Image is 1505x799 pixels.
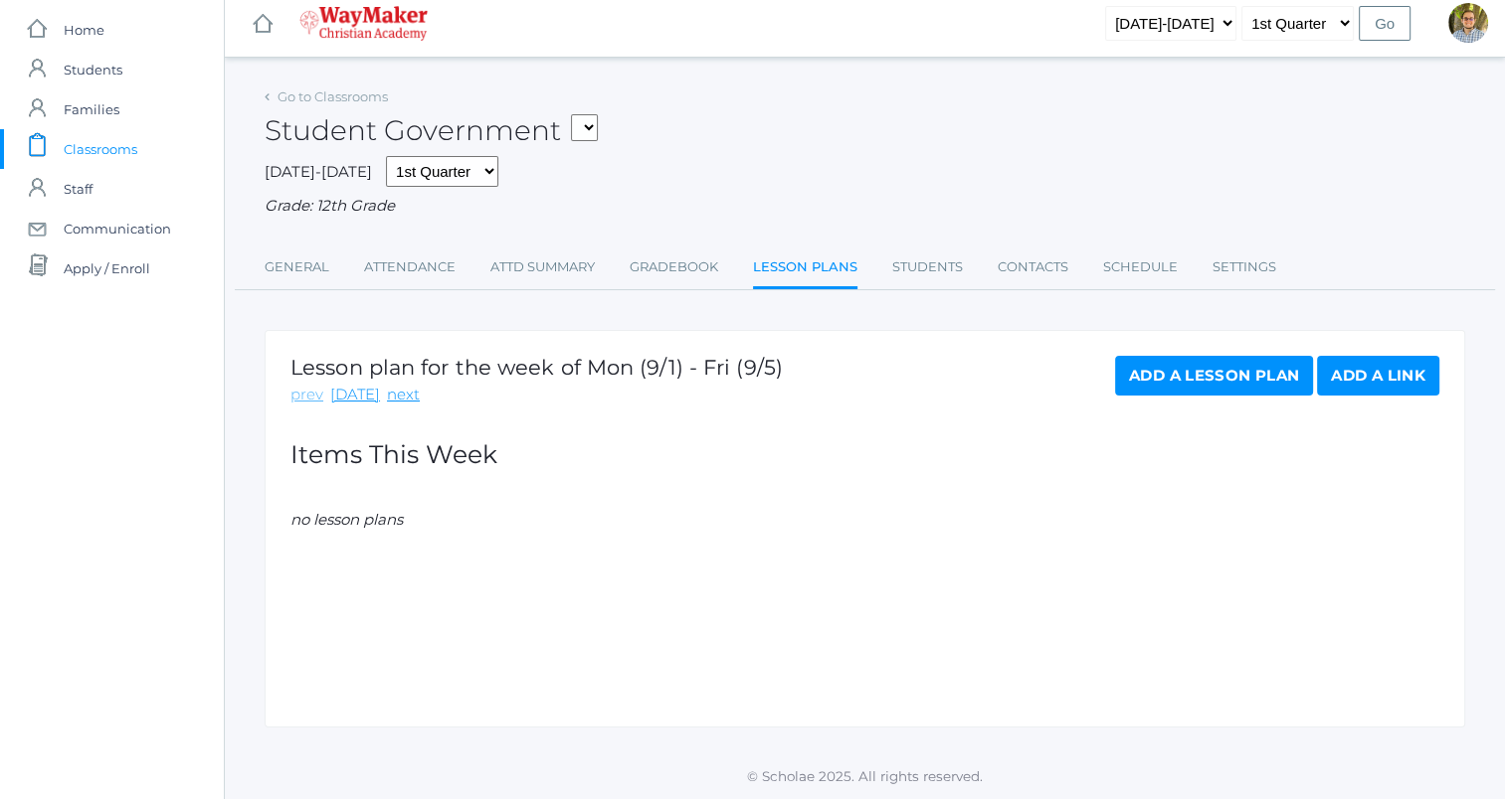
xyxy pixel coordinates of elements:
a: Lesson Plans [753,247,857,290]
h2: Items This Week [290,441,1439,469]
span: Classrooms [64,129,137,169]
span: Home [64,10,104,50]
a: Add a Lesson Plan [1115,356,1313,396]
div: Grade: 12th Grade [265,195,1465,218]
a: Attendance [364,247,456,287]
span: Staff [64,169,93,209]
span: Communication [64,209,171,248]
a: Gradebook [630,247,718,287]
div: Kylen Braileanu [1448,3,1488,43]
span: Families [64,89,119,129]
a: next [387,384,420,406]
a: Schedule [1103,247,1178,287]
p: © Scholae 2025. All rights reserved. [225,766,1505,786]
a: prev [290,384,323,406]
a: Attd Summary [490,247,595,287]
h2: Student Government [265,115,598,146]
img: waymaker-logo-stack-white-1602f2b1af18da31a5905e9982d058868370996dac5278e84edea6dabf9a3315.png [299,6,428,41]
span: Apply / Enroll [64,248,150,288]
a: Go to Classrooms [278,88,388,104]
a: Settings [1213,247,1276,287]
h1: Lesson plan for the week of Mon (9/1) - Fri (9/5) [290,356,783,379]
a: Add a Link [1317,356,1439,396]
a: Students [892,247,963,287]
span: Students [64,50,122,89]
a: Contacts [998,247,1068,287]
em: no lesson plans [290,510,403,529]
input: Go [1359,6,1411,41]
a: [DATE] [330,384,380,406]
span: [DATE]-[DATE] [265,162,372,181]
a: General [265,247,329,287]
